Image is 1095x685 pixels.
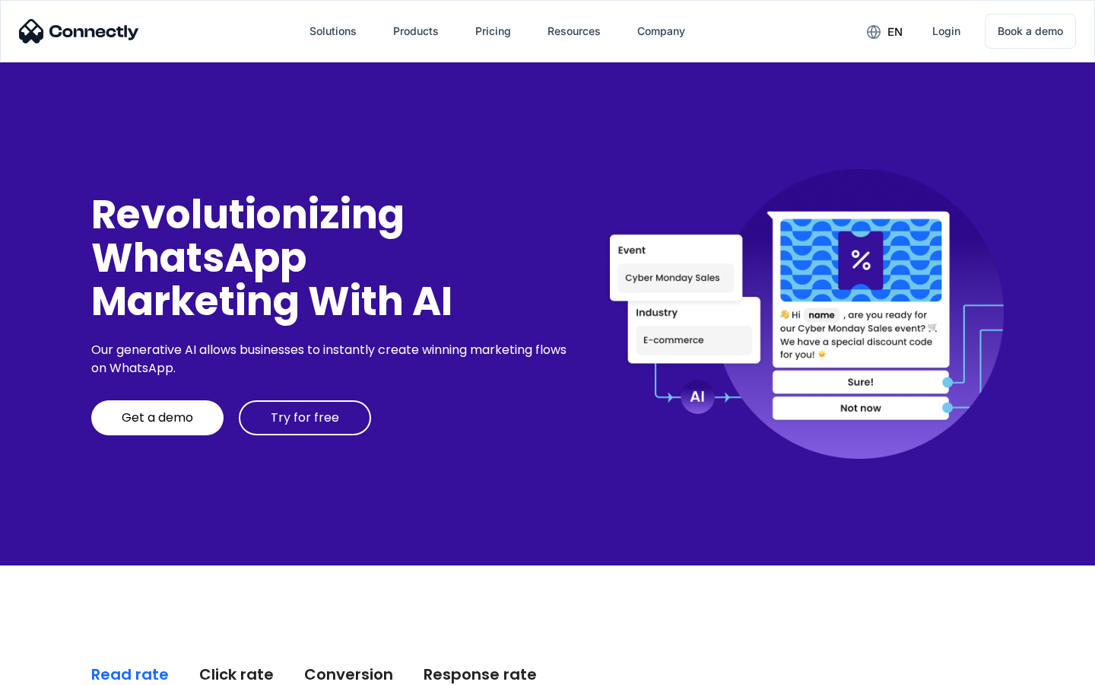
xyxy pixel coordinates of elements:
div: Get a demo [122,410,193,425]
div: en [887,21,903,43]
a: Book a demo [985,14,1076,49]
div: Click rate [199,664,274,685]
a: Pricing [463,13,523,49]
div: Products [393,21,439,42]
div: Conversion [304,664,393,685]
div: Company [637,21,685,42]
div: Read rate [91,664,169,685]
a: Get a demo [91,400,224,435]
div: Pricing [475,21,511,42]
a: Login [920,13,973,49]
div: Solutions [309,21,357,42]
div: Try for free [271,410,339,425]
a: Try for free [239,400,371,435]
div: Resources [547,21,601,42]
div: Response rate [424,664,537,685]
img: Connectly Logo [19,19,139,43]
div: Login [932,21,960,42]
div: Our generative AI allows businesses to instantly create winning marketing flows on WhatsApp. [91,341,572,378]
div: Revolutionizing WhatsApp Marketing With AI [91,193,572,323]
